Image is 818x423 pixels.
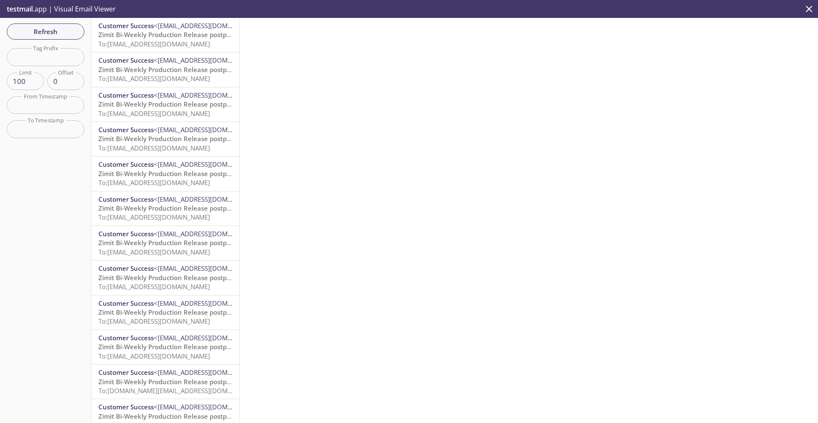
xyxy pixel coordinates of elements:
[98,282,210,291] span: To: [EMAIL_ADDRESS][DOMAIN_NAME]
[98,74,210,83] span: To: [EMAIL_ADDRESS][DOMAIN_NAME]
[154,91,264,99] span: <[EMAIL_ADDRESS][DOMAIN_NAME]>
[98,342,242,351] span: Zimit Bi-Weekly Production Release postponed
[98,238,242,247] span: Zimit Bi-Weekly Production Release postponed
[98,273,242,282] span: Zimit Bi-Weekly Production Release postponed
[7,23,84,40] button: Refresh
[154,160,264,168] span: <[EMAIL_ADDRESS][DOMAIN_NAME]>
[98,204,242,212] span: Zimit Bi-Weekly Production Release postponed
[98,248,210,256] span: To: [EMAIL_ADDRESS][DOMAIN_NAME]
[154,299,264,307] span: <[EMAIL_ADDRESS][DOMAIN_NAME]>
[154,56,264,64] span: <[EMAIL_ADDRESS][DOMAIN_NAME]>
[98,100,242,108] span: Zimit Bi-Weekly Production Release postponed
[98,195,154,203] span: Customer Success
[7,4,33,14] span: testmail
[98,178,210,187] span: To: [EMAIL_ADDRESS][DOMAIN_NAME]
[98,125,154,134] span: Customer Success
[92,156,239,191] div: Customer Success<[EMAIL_ADDRESS][DOMAIN_NAME]>Zimit Bi-Weekly Production Release postponedTo:[EMA...
[98,386,260,395] span: To: [DOMAIN_NAME][EMAIL_ADDRESS][DOMAIN_NAME]
[98,352,210,360] span: To: [EMAIL_ADDRESS][DOMAIN_NAME]
[98,213,210,221] span: To: [EMAIL_ADDRESS][DOMAIN_NAME]
[92,52,239,87] div: Customer Success<[EMAIL_ADDRESS][DOMAIN_NAME]>Zimit Bi-Weekly Production Release postponedTo:[EMA...
[154,403,264,411] span: <[EMAIL_ADDRESS][DOMAIN_NAME]>
[98,91,154,99] span: Customer Success
[154,125,264,134] span: <[EMAIL_ADDRESS][DOMAIN_NAME]>
[92,18,239,52] div: Customer Success<[EMAIL_ADDRESS][DOMAIN_NAME]>Zimit Bi-Weekly Production Release postponedTo:[EMA...
[98,40,210,48] span: To: [EMAIL_ADDRESS][DOMAIN_NAME]
[98,264,154,272] span: Customer Success
[92,296,239,330] div: Customer Success<[EMAIL_ADDRESS][DOMAIN_NAME]>Zimit Bi-Weekly Production Release postponedTo:[EMA...
[98,403,154,411] span: Customer Success
[98,412,242,420] span: Zimit Bi-Weekly Production Release postponed
[98,56,154,64] span: Customer Success
[154,368,264,377] span: <[EMAIL_ADDRESS][DOMAIN_NAME]>
[98,229,154,238] span: Customer Success
[92,330,239,364] div: Customer Success<[EMAIL_ADDRESS][DOMAIN_NAME]>Zimit Bi-Weekly Production Release postponedTo:[EMA...
[92,191,239,226] div: Customer Success<[EMAIL_ADDRESS][DOMAIN_NAME]>Zimit Bi-Weekly Production Release postponedTo:[EMA...
[98,333,154,342] span: Customer Success
[154,229,264,238] span: <[EMAIL_ADDRESS][DOMAIN_NAME]>
[98,308,242,316] span: Zimit Bi-Weekly Production Release postponed
[154,333,264,342] span: <[EMAIL_ADDRESS][DOMAIN_NAME]>
[154,195,264,203] span: <[EMAIL_ADDRESS][DOMAIN_NAME]>
[154,264,264,272] span: <[EMAIL_ADDRESS][DOMAIN_NAME]>
[98,30,242,39] span: Zimit Bi-Weekly Production Release postponed
[92,87,239,122] div: Customer Success<[EMAIL_ADDRESS][DOMAIN_NAME]>Zimit Bi-Weekly Production Release postponedTo:[EMA...
[98,160,154,168] span: Customer Success
[98,299,154,307] span: Customer Success
[98,109,210,118] span: To: [EMAIL_ADDRESS][DOMAIN_NAME]
[92,226,239,260] div: Customer Success<[EMAIL_ADDRESS][DOMAIN_NAME]>Zimit Bi-Weekly Production Release postponedTo:[EMA...
[98,144,210,152] span: To: [EMAIL_ADDRESS][DOMAIN_NAME]
[92,122,239,156] div: Customer Success<[EMAIL_ADDRESS][DOMAIN_NAME]>Zimit Bi-Weekly Production Release postponedTo:[EMA...
[92,261,239,295] div: Customer Success<[EMAIL_ADDRESS][DOMAIN_NAME]>Zimit Bi-Weekly Production Release postponedTo:[EMA...
[98,368,154,377] span: Customer Success
[154,21,264,30] span: <[EMAIL_ADDRESS][DOMAIN_NAME]>
[98,169,242,178] span: Zimit Bi-Weekly Production Release postponed
[92,365,239,399] div: Customer Success<[EMAIL_ADDRESS][DOMAIN_NAME]>Zimit Bi-Weekly Production Release postponedTo:[DOM...
[98,65,242,74] span: Zimit Bi-Weekly Production Release postponed
[98,377,242,386] span: Zimit Bi-Weekly Production Release postponed
[98,317,210,325] span: To: [EMAIL_ADDRESS][DOMAIN_NAME]
[14,26,78,37] span: Refresh
[98,21,154,30] span: Customer Success
[98,134,242,143] span: Zimit Bi-Weekly Production Release postponed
